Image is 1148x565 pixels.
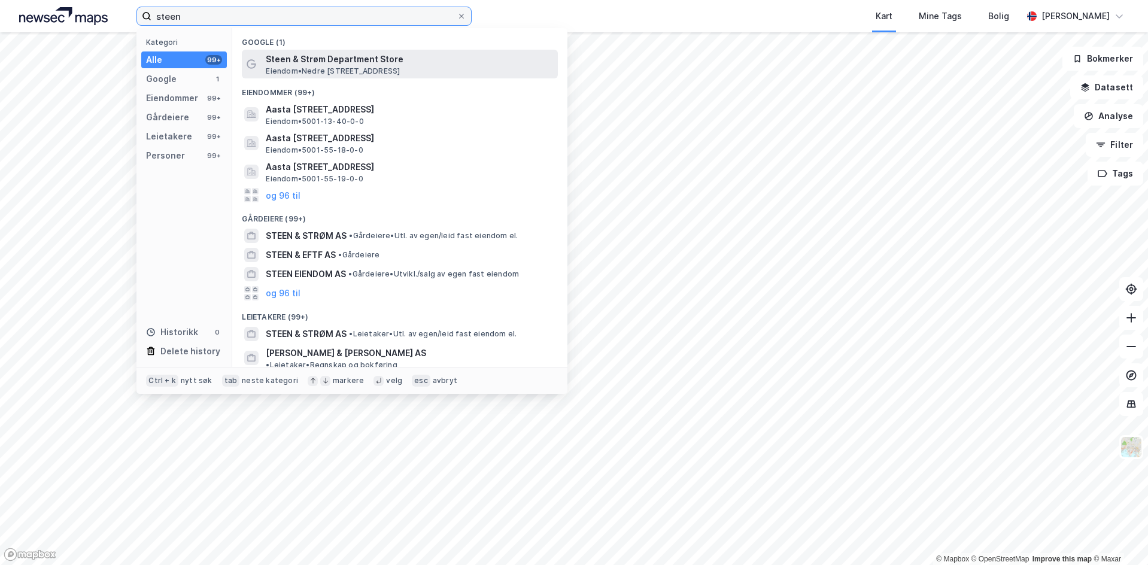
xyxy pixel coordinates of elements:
span: STEEN & STRØM AS [266,229,347,243]
span: Steen & Strøm Department Store [266,52,553,66]
div: Eiendommer (99+) [232,78,567,100]
span: Aasta [STREET_ADDRESS] [266,131,553,145]
span: • [349,231,353,240]
span: STEEN & STRØM AS [266,327,347,341]
button: og 96 til [266,188,300,202]
div: Gårdeiere (99+) [232,205,567,226]
span: Eiendom • Nedre [STREET_ADDRESS] [266,66,400,76]
div: Personer [146,148,185,163]
div: Alle [146,53,162,67]
div: Gårdeiere [146,110,189,124]
div: neste kategori [242,376,298,385]
span: [PERSON_NAME] & [PERSON_NAME] AS [266,346,426,360]
div: 99+ [205,151,222,160]
div: Kart [876,9,892,23]
span: • [338,250,342,259]
div: Mine Tags [919,9,962,23]
div: esc [412,375,430,387]
a: Improve this map [1032,555,1092,563]
div: Historikk [146,325,198,339]
span: Gårdeiere • Utl. av egen/leid fast eiendom el. [349,231,518,241]
div: tab [222,375,240,387]
div: Delete history [160,344,220,359]
div: Leietakere [146,129,192,144]
div: 1 [212,74,222,84]
div: Bolig [988,9,1009,23]
input: Søk på adresse, matrikkel, gårdeiere, leietakere eller personer [151,7,457,25]
span: Gårdeiere • Utvikl./salg av egen fast eiendom [348,269,519,279]
div: Ctrl + k [146,375,178,387]
a: OpenStreetMap [971,555,1029,563]
img: logo.a4113a55bc3d86da70a041830d287a7e.svg [19,7,108,25]
div: avbryt [433,376,457,385]
iframe: Chat Widget [1088,508,1148,565]
div: 99+ [205,113,222,122]
div: Eiendommer [146,91,198,105]
span: • [348,269,352,278]
button: Tags [1088,162,1143,186]
button: og 96 til [266,286,300,300]
div: 0 [212,327,222,337]
button: Bokmerker [1062,47,1143,71]
div: 99+ [205,132,222,141]
div: 99+ [205,93,222,103]
span: Eiendom • 5001-55-18-0-0 [266,145,363,155]
button: Filter [1086,133,1143,157]
span: • [266,360,269,369]
div: [PERSON_NAME] [1041,9,1110,23]
button: Analyse [1074,104,1143,128]
div: Google [146,72,177,86]
a: Mapbox [936,555,969,563]
span: STEEN EIENDOM AS [266,267,346,281]
div: velg [386,376,402,385]
div: Google (1) [232,28,567,50]
div: markere [333,376,364,385]
span: STEEN & EFTF AS [266,248,336,262]
span: Gårdeiere [338,250,379,260]
span: • [349,329,353,338]
div: nytt søk [181,376,212,385]
div: Leietakere (99+) [232,303,567,324]
span: Aasta [STREET_ADDRESS] [266,160,553,174]
a: Mapbox homepage [4,548,56,561]
span: Leietaker • Utl. av egen/leid fast eiendom el. [349,329,517,339]
span: Eiendom • 5001-13-40-0-0 [266,117,363,126]
span: Aasta [STREET_ADDRESS] [266,102,553,117]
span: Leietaker • Regnskap og bokføring [266,360,397,370]
span: Eiendom • 5001-55-19-0-0 [266,174,363,184]
div: 99+ [205,55,222,65]
div: Kategori [146,38,227,47]
img: Z [1120,436,1143,458]
button: Datasett [1070,75,1143,99]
